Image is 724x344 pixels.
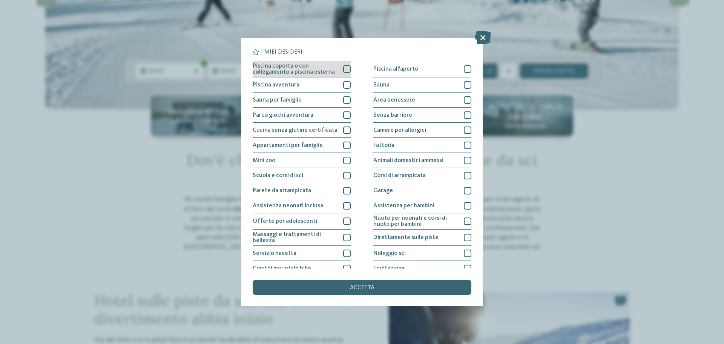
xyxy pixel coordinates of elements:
span: Sauna per famiglie [253,97,302,103]
span: Parete da arrampicata [253,188,311,194]
span: Scuola e corsi di sci [253,173,303,179]
span: Massaggi e trattamenti di bellezza [253,231,337,244]
span: Animali domestici ammessi [373,157,443,164]
span: Area benessere [373,97,415,103]
span: Fattoria [373,142,394,148]
span: Corsi di arrampicata [373,173,426,179]
span: Mini zoo [253,157,275,164]
span: I miei desideri [261,49,302,55]
span: Sauna [373,82,390,88]
span: Nuoto per neonati e corsi di nuoto per bambini [373,215,458,227]
span: Corsi di mountain bike [253,265,311,271]
span: Piscina all'aperto [373,66,418,72]
span: Assistenza per bambini [373,203,434,209]
span: Assistenza neonati inclusa [253,203,323,209]
span: Equitazione [373,265,405,271]
span: Noleggio sci [373,250,406,256]
span: Piscina avventura [253,82,299,88]
span: Piscina coperta o con collegamento a piscina esterna [253,63,337,75]
span: Senza barriere [373,112,412,118]
span: Cucina senza glutine certificata [253,127,337,133]
span: Parco giochi avventura [253,112,313,118]
span: Camere per allergici [373,127,426,133]
span: Direttamente sulle piste [373,234,439,241]
span: Offerte per adolescenti [253,218,317,224]
span: accetta [350,285,374,291]
span: Servizio navetta [253,250,296,256]
span: Appartamenti per famiglie [253,142,323,148]
span: Garage [373,188,393,194]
